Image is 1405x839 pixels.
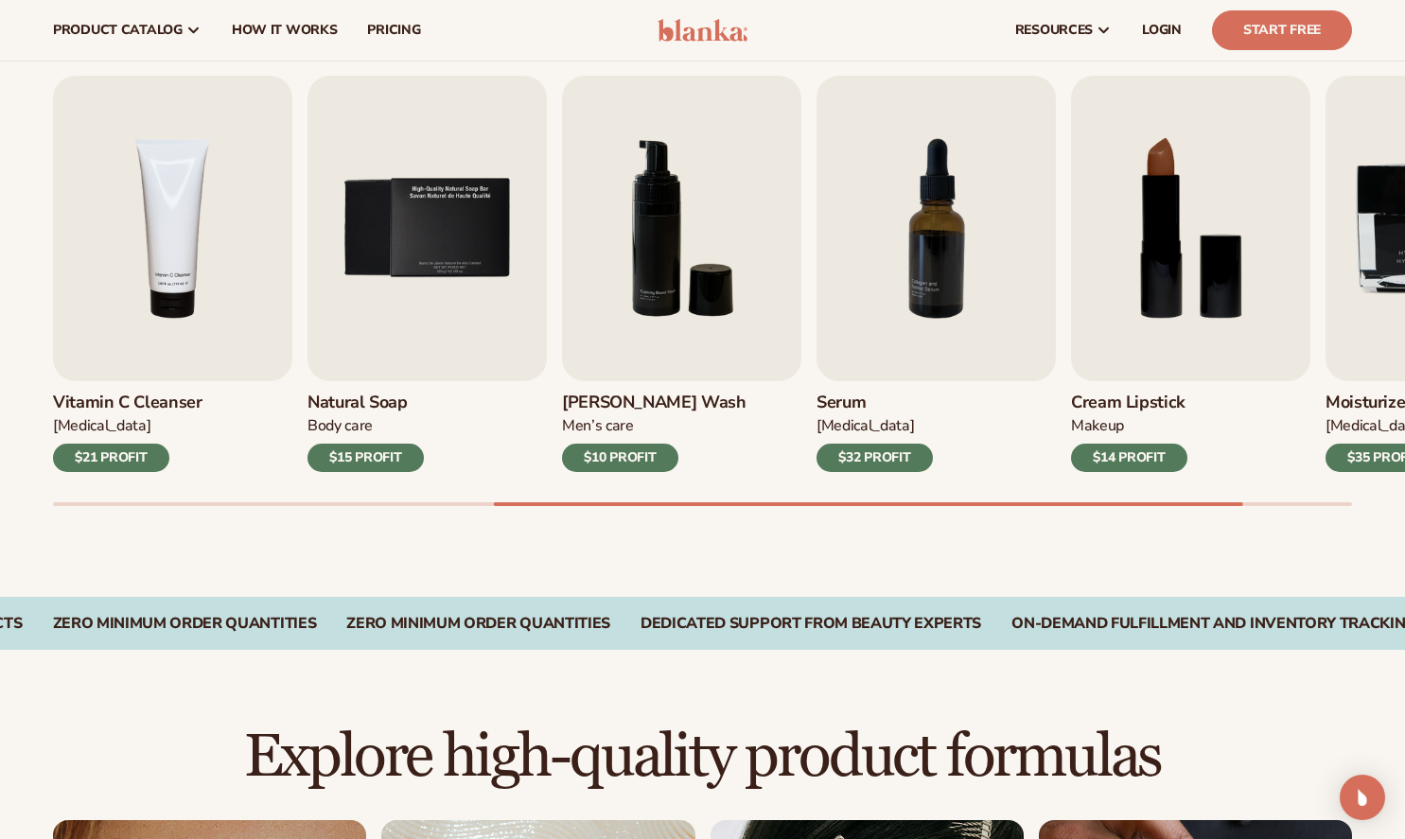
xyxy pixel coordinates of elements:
[307,444,424,472] div: $15 PROFIT
[307,416,424,436] div: Body Care
[562,393,746,413] h3: [PERSON_NAME] Wash
[53,76,292,472] a: 4 / 9
[53,615,317,633] div: Zero Minimum Order QuantitieS
[53,725,1352,789] h2: Explore high-quality product formulas
[817,393,933,413] h3: Serum
[562,416,746,436] div: Men’s Care
[53,393,202,413] h3: Vitamin C Cleanser
[307,76,547,472] a: 5 / 9
[658,19,747,42] img: logo
[1071,444,1187,472] div: $14 PROFIT
[367,23,420,38] span: pricing
[1071,393,1187,413] h3: Cream Lipstick
[817,416,933,436] div: [MEDICAL_DATA]
[1015,23,1093,38] span: resources
[1142,23,1182,38] span: LOGIN
[1071,416,1187,436] div: Makeup
[232,23,338,38] span: How It Works
[346,615,610,633] div: Zero Minimum Order QuantitieS
[817,444,933,472] div: $32 PROFIT
[1340,775,1385,820] div: Open Intercom Messenger
[562,444,678,472] div: $10 PROFIT
[817,76,1056,472] a: 7 / 9
[307,393,424,413] h3: Natural Soap
[562,76,801,472] a: 6 / 9
[53,416,202,436] div: [MEDICAL_DATA]
[1071,76,1310,472] a: 8 / 9
[53,23,183,38] span: product catalog
[53,444,169,472] div: $21 PROFIT
[641,615,981,633] div: Dedicated Support From Beauty Experts
[1212,10,1352,50] a: Start Free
